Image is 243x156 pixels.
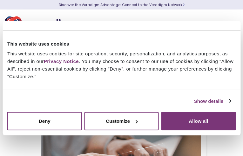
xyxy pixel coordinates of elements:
button: Customize [84,112,159,130]
div: This website uses cookies [7,40,236,47]
img: Veradigm logo [5,14,81,35]
a: Privacy Notice [44,59,79,64]
div: This website uses cookies for site operation, security, personalization, and analytics purposes, ... [7,50,236,80]
button: Toggle Navigation Menu [224,16,233,33]
button: Allow all [161,112,236,130]
a: Show details [194,97,231,105]
span: Learn More [182,2,185,7]
button: Deny [7,112,82,130]
a: Discover the Veradigm Advantage: Connect to the Veradigm NetworkLearn More [59,2,185,7]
